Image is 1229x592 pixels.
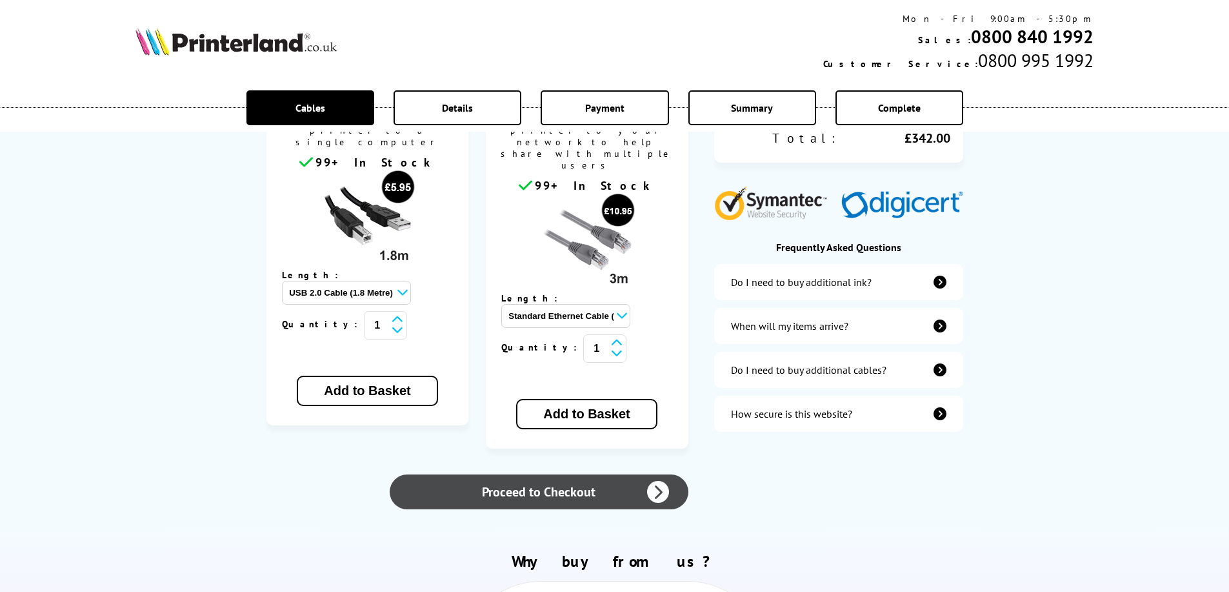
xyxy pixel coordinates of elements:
[442,101,473,114] span: Details
[492,110,682,178] span: Connects your printer to your network to help share with multiple users
[539,193,635,290] img: Ethernet cable
[971,25,1094,48] a: 0800 840 1992
[714,264,963,300] a: additional-ink
[727,130,839,147] div: Total:
[731,276,872,289] div: Do I need to buy additional ink?
[714,308,963,344] a: items-arrive
[731,101,773,114] span: Summary
[516,399,657,429] button: Add to Basket
[319,170,415,267] img: usb cable
[273,110,463,154] span: Connects your printer to a single computer
[315,155,435,170] span: 99+ In Stock
[731,363,886,376] div: Do I need to buy additional cables?
[282,269,351,281] span: Length:
[731,320,848,332] div: When will my items arrive?
[295,101,325,114] span: Cables
[878,101,921,114] span: Complete
[823,13,1094,25] div: Mon - Fri 9:00am - 5:30pm
[535,178,655,193] span: 99+ In Stock
[135,27,337,56] img: Printerland Logo
[714,396,963,432] a: secure-website
[297,376,437,406] button: Add to Basket
[390,475,688,509] a: Proceed to Checkout
[714,352,963,388] a: additional-cables
[501,342,583,353] span: Quantity:
[135,551,1094,571] h2: Why buy from us?
[501,292,570,304] span: Length:
[978,48,1094,72] span: 0800 995 1992
[714,241,963,254] div: Frequently Asked Questions
[585,101,624,114] span: Payment
[839,130,950,147] div: £342.00
[823,58,978,70] span: Customer Service:
[282,318,364,330] span: Quantity:
[841,191,963,220] img: Digicert
[918,34,971,46] span: Sales:
[714,183,836,220] img: Symantec Website Security
[731,407,852,420] div: How secure is this website?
